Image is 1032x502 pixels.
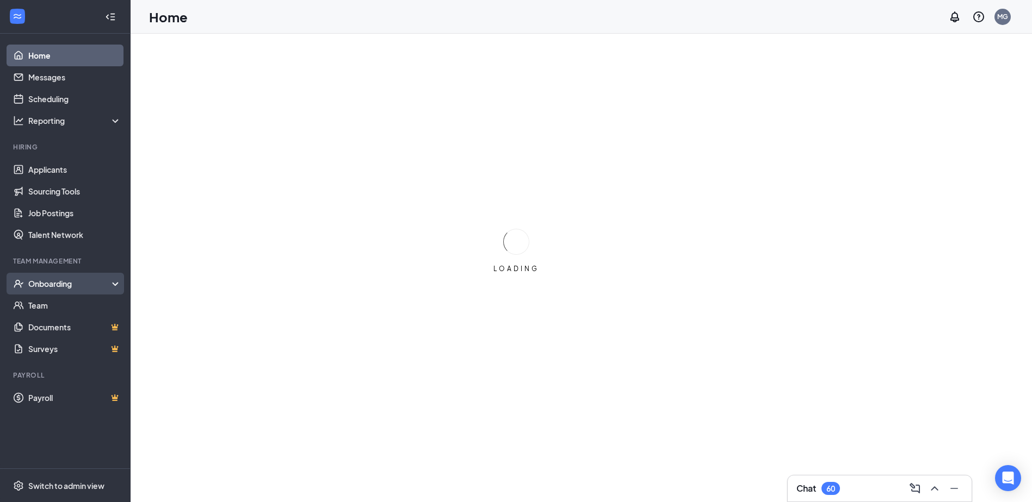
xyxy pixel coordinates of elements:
[946,480,963,497] button: Minimize
[972,10,985,23] svg: QuestionInfo
[105,11,116,22] svg: Collapse
[149,8,188,26] h1: Home
[13,142,119,152] div: Hiring
[28,88,121,110] a: Scheduling
[28,202,121,224] a: Job Postings
[995,465,1021,491] div: Open Intercom Messenger
[13,480,24,491] svg: Settings
[28,387,121,409] a: PayrollCrown
[28,278,112,289] div: Onboarding
[13,115,24,126] svg: Analysis
[796,482,816,494] h3: Chat
[948,10,961,23] svg: Notifications
[909,482,922,495] svg: ComposeMessage
[13,278,24,289] svg: UserCheck
[997,12,1008,21] div: MG
[28,480,104,491] div: Switch to admin view
[28,45,121,66] a: Home
[13,256,119,266] div: Team Management
[928,482,941,495] svg: ChevronUp
[12,11,23,22] svg: WorkstreamLogo
[28,159,121,180] a: Applicants
[489,264,543,273] div: LOADING
[826,484,835,493] div: 60
[906,480,924,497] button: ComposeMessage
[926,480,943,497] button: ChevronUp
[13,371,119,380] div: Payroll
[28,316,121,338] a: DocumentsCrown
[28,66,121,88] a: Messages
[28,294,121,316] a: Team
[28,115,122,126] div: Reporting
[28,180,121,202] a: Sourcing Tools
[28,338,121,360] a: SurveysCrown
[28,224,121,246] a: Talent Network
[948,482,961,495] svg: Minimize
